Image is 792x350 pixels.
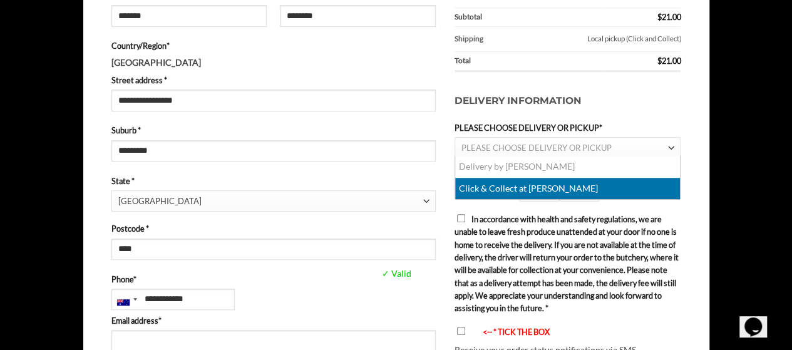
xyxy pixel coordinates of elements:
[111,39,436,52] label: Country/Region
[455,27,511,52] th: Shipping
[118,191,423,212] span: New South Wales
[483,327,550,337] font: <-- * TICK THE BOX
[455,8,601,27] th: Subtotal
[657,56,681,66] bdi: 21.00
[111,222,436,235] label: Postcode
[657,12,661,22] span: $
[455,214,679,313] span: In accordance with health and safety regulations, we are unable to leave fresh produce unattended...
[657,12,681,22] bdi: 21.00
[111,314,436,327] label: Email address
[455,156,681,178] li: Delivery by [PERSON_NAME]
[657,56,661,66] span: $
[111,74,436,86] label: Street address
[112,289,141,309] div: Australia: +61
[739,300,779,337] iframe: chat widget
[457,214,465,222] input: In accordance with health and safety regulations, we are unable to leave fresh produce unattended...
[461,143,612,153] span: PLEASE CHOOSE DELIVERY OR PICKUP
[111,57,201,68] strong: [GEOGRAPHIC_DATA]
[111,273,436,286] label: Phone
[457,327,465,335] input: <-- * TICK THE BOX
[111,175,436,187] label: State
[455,81,681,121] h3: Delivery Information
[515,31,681,47] label: Local pickup (Click and Collect)
[111,124,436,136] label: Suburb
[111,190,436,212] span: State
[455,121,681,134] label: PLEASE CHOOSE DELIVERY OR PICKUP
[379,267,502,281] span: ✓ Valid
[455,52,601,72] th: Total
[471,329,483,337] img: arrow-blink.gif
